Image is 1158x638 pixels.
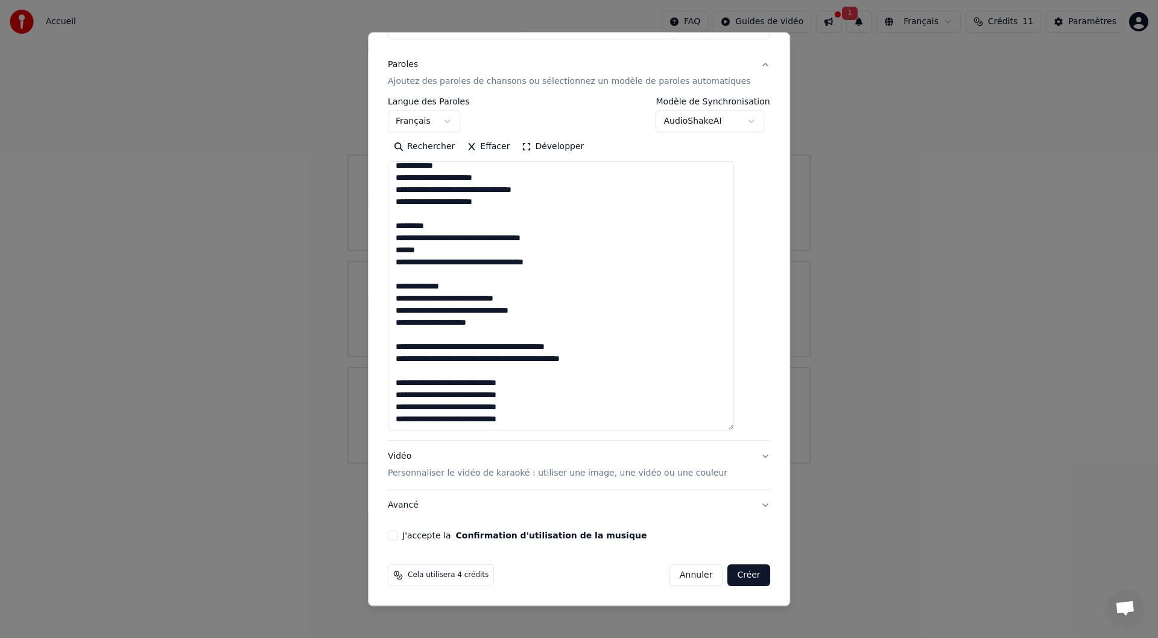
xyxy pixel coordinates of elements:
button: ParolesAjoutez des paroles de chansons ou sélectionnez un modèle de paroles automatiques [388,49,770,98]
button: J'accepte la [456,532,647,540]
div: ParolesAjoutez des paroles de chansons ou sélectionnez un modèle de paroles automatiques [388,98,770,441]
label: J'accepte la [402,532,647,540]
label: Modèle de Synchronisation [656,98,770,106]
p: Ajoutez des paroles de chansons ou sélectionnez un modèle de paroles automatiques [388,76,751,88]
span: Cela utilisera 4 crédits [408,571,489,581]
button: Créer [728,565,770,587]
button: VidéoPersonnaliser le vidéo de karaoké : utiliser une image, une vidéo ou une couleur [388,441,770,490]
button: Développer [516,138,590,157]
button: Annuler [669,565,723,587]
p: Personnaliser le vidéo de karaoké : utiliser une image, une vidéo ou une couleur [388,468,727,480]
button: Rechercher [388,138,461,157]
button: Avancé [388,490,770,522]
label: Langue des Paroles [388,98,470,106]
div: Vidéo [388,451,727,480]
button: Effacer [461,138,516,157]
div: Paroles [388,59,418,71]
